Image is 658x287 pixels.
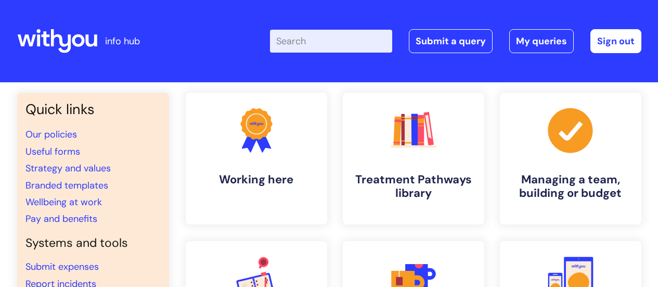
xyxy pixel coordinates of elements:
input: Search [270,30,392,53]
a: Branded templates [25,179,108,192]
a: Working here [186,93,327,224]
a: Wellbeing at work [25,196,102,208]
p: info hub [105,33,140,49]
a: Sign out [590,29,641,53]
h4: Managing a team, building or budget [508,173,633,201]
a: Submit a query [409,29,493,53]
a: Submit expenses [25,260,99,273]
a: Our policies [25,128,77,141]
a: My queries [509,29,574,53]
h4: Working here [194,173,319,186]
h4: Treatment Pathways library [351,173,476,201]
h4: Systems and tools [25,236,161,251]
div: | - [270,29,641,53]
a: Strategy and values [25,162,111,174]
h3: Quick links [25,101,161,118]
a: Useful forms [25,145,80,158]
a: Pay and benefits [25,213,97,225]
a: Treatment Pathways library [343,93,484,224]
a: Managing a team, building or budget [500,93,641,224]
